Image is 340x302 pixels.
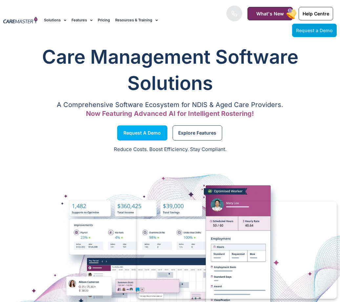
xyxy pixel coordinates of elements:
[72,9,93,31] a: Features
[296,28,333,33] span: Request a Demo
[173,125,222,140] a: Explore Features
[3,103,337,107] p: A Comprehensive Software Ecosystem for NDIS & Aged Care Providers.
[123,131,161,135] span: Request a Demo
[44,9,66,31] a: Solutions
[115,9,158,31] a: Resources & Training
[4,146,336,153] p: Reduce Costs. Boost Efficiency. Stay Compliant.
[303,11,329,16] span: Help Centre
[117,125,167,140] a: Request a Demo
[86,110,254,118] span: Now Featuring Advanced AI for Intelligent Rostering!
[137,202,337,299] iframe: Popup CTA
[256,11,284,16] span: What's New
[3,17,37,24] img: CareMaster Logo
[299,7,333,20] a: Help Centre
[98,9,110,31] a: Pricing
[3,44,337,96] h1: Care Management Software Solutions
[247,7,293,20] a: What's New
[178,131,216,135] span: Explore Features
[292,24,337,37] a: Request a Demo
[44,9,217,31] nav: Menu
